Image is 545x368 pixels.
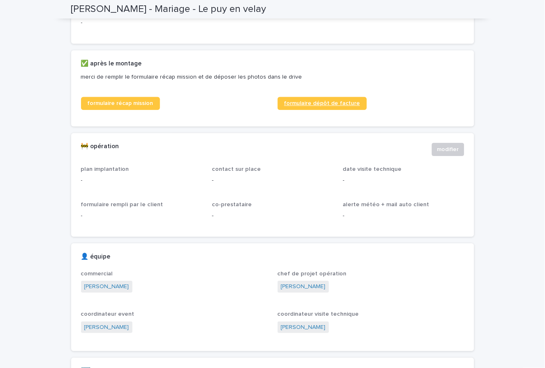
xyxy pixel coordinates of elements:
p: - [212,176,333,185]
h2: ✅ après le montage [81,60,142,68]
span: date visite technique [343,166,402,172]
span: plan implantation [81,166,129,172]
span: formulaire rempli par le client [81,202,163,207]
a: [PERSON_NAME] [84,282,129,291]
span: commercial [81,271,113,277]
p: merci de remplir le formulaire récap mission et de déposer les photos dans le drive [81,73,461,81]
span: coordinateur event [81,311,135,317]
a: formulaire dépôt de facture [278,97,367,110]
span: modifier [437,145,459,154]
p: - [212,212,333,220]
span: co-prestataire [212,202,252,207]
span: formulaire récap mission [88,100,153,106]
p: - [81,212,202,220]
p: - [81,176,202,185]
a: [PERSON_NAME] [281,323,326,332]
p: - [343,176,464,185]
a: [PERSON_NAME] [281,282,326,291]
h2: [PERSON_NAME] - Mariage - Le puy en velay [71,3,267,15]
span: alerte météo + mail auto client [343,202,429,207]
p: - [81,19,464,27]
span: chef de projet opération [278,271,347,277]
span: contact sur place [212,166,261,172]
a: formulaire récap mission [81,97,160,110]
span: formulaire dépôt de facture [284,100,360,106]
button: modifier [432,143,464,156]
span: coordinateur visite technique [278,311,359,317]
p: - [343,212,464,220]
h2: 🚧 opération [81,143,119,150]
h2: 👤 équipe [81,253,111,261]
a: [PERSON_NAME] [84,323,129,332]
